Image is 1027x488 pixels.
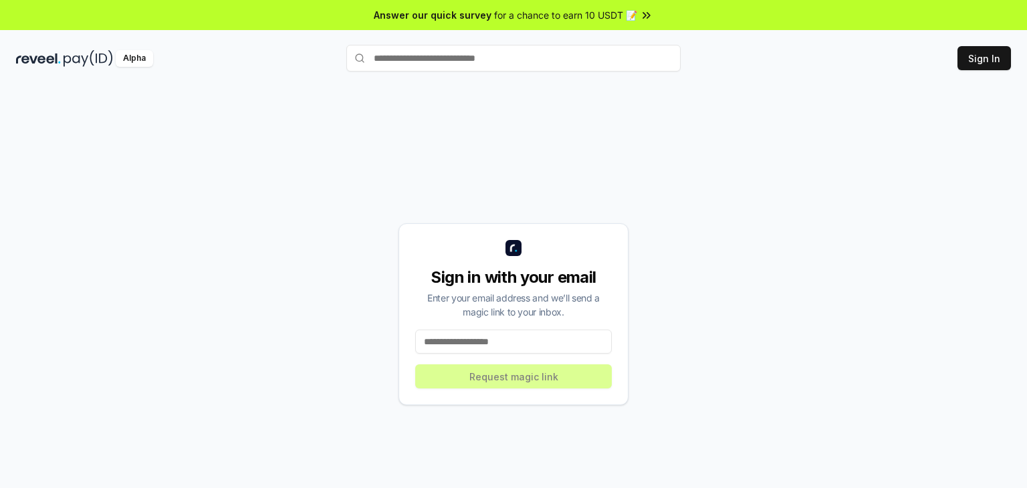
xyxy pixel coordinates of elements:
span: Answer our quick survey [374,8,491,22]
div: Alpha [116,50,153,67]
div: Sign in with your email [415,267,612,288]
span: for a chance to earn 10 USDT 📝 [494,8,637,22]
img: pay_id [64,50,113,67]
img: reveel_dark [16,50,61,67]
img: logo_small [505,240,522,256]
div: Enter your email address and we’ll send a magic link to your inbox. [415,291,612,319]
button: Sign In [957,46,1011,70]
